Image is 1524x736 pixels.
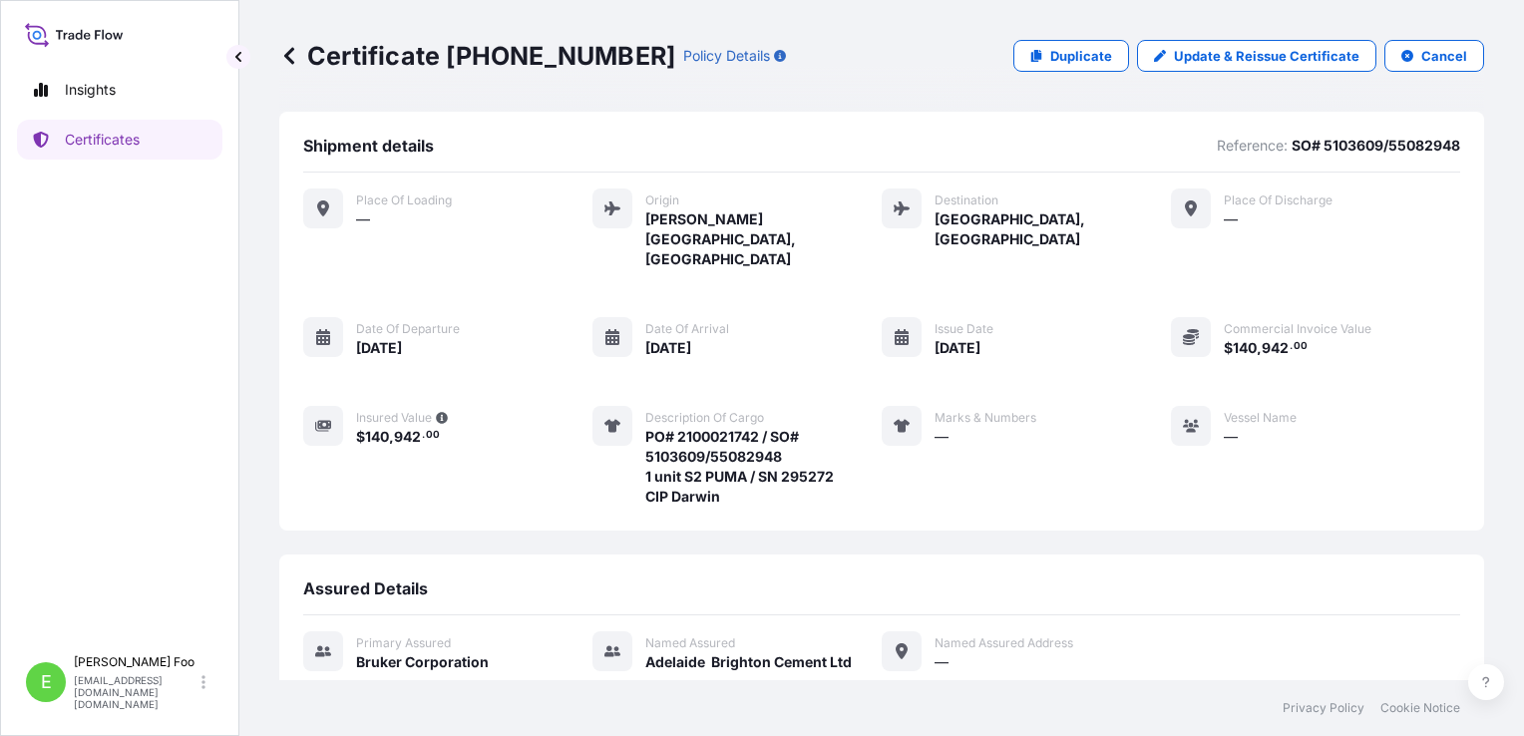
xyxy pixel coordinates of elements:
[645,652,852,672] span: Adelaide Brighton Cement Ltd
[1294,343,1308,350] span: 00
[356,338,402,358] span: [DATE]
[935,192,998,208] span: Destination
[935,427,949,447] span: —
[1262,341,1289,355] span: 942
[356,410,432,426] span: Insured Value
[1224,427,1238,447] span: —
[1224,410,1297,426] span: Vessel Name
[356,321,460,337] span: Date of departure
[65,130,140,150] p: Certificates
[394,430,421,444] span: 942
[645,338,691,358] span: [DATE]
[1217,136,1288,156] p: Reference:
[1137,40,1376,72] a: Update & Reissue Certificate
[1013,40,1129,72] a: Duplicate
[1224,209,1238,229] span: —
[935,321,993,337] span: Issue Date
[935,652,949,672] span: —
[935,338,980,358] span: [DATE]
[1224,321,1371,337] span: Commercial Invoice Value
[645,192,679,208] span: Origin
[303,578,428,598] span: Assured Details
[645,635,735,651] span: Named Assured
[41,672,52,692] span: E
[1384,40,1484,72] button: Cancel
[1224,192,1333,208] span: Place of discharge
[645,321,729,337] span: Date of arrival
[356,635,451,651] span: Primary assured
[645,209,882,269] span: [PERSON_NAME][GEOGRAPHIC_DATA], [GEOGRAPHIC_DATA]
[303,136,434,156] span: Shipment details
[1380,700,1460,716] a: Cookie Notice
[1292,136,1460,156] p: SO# 5103609/55082948
[74,674,197,710] p: [EMAIL_ADDRESS][DOMAIN_NAME][DOMAIN_NAME]
[935,410,1036,426] span: Marks & Numbers
[1174,46,1359,66] p: Update & Reissue Certificate
[1283,700,1364,716] a: Privacy Policy
[645,410,764,426] span: Description of cargo
[935,635,1073,651] span: Named Assured Address
[1257,341,1262,355] span: ,
[74,654,197,670] p: [PERSON_NAME] Foo
[356,209,370,229] span: —
[645,427,882,507] span: PO# 2100021742 / SO# 5103609/55082948 1 unit S2 PUMA / SN 295272 CIP Darwin
[17,120,222,160] a: Certificates
[426,432,440,439] span: 00
[389,430,394,444] span: ,
[365,430,389,444] span: 140
[356,430,365,444] span: $
[1050,46,1112,66] p: Duplicate
[356,652,489,672] span: Bruker Corporation
[1233,341,1257,355] span: 140
[1421,46,1467,66] p: Cancel
[422,432,425,439] span: .
[1290,343,1293,350] span: .
[17,70,222,110] a: Insights
[935,209,1171,249] span: [GEOGRAPHIC_DATA], [GEOGRAPHIC_DATA]
[65,80,116,100] p: Insights
[356,192,452,208] span: Place of Loading
[683,46,770,66] p: Policy Details
[279,40,675,72] p: Certificate [PHONE_NUMBER]
[1224,341,1233,355] span: $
